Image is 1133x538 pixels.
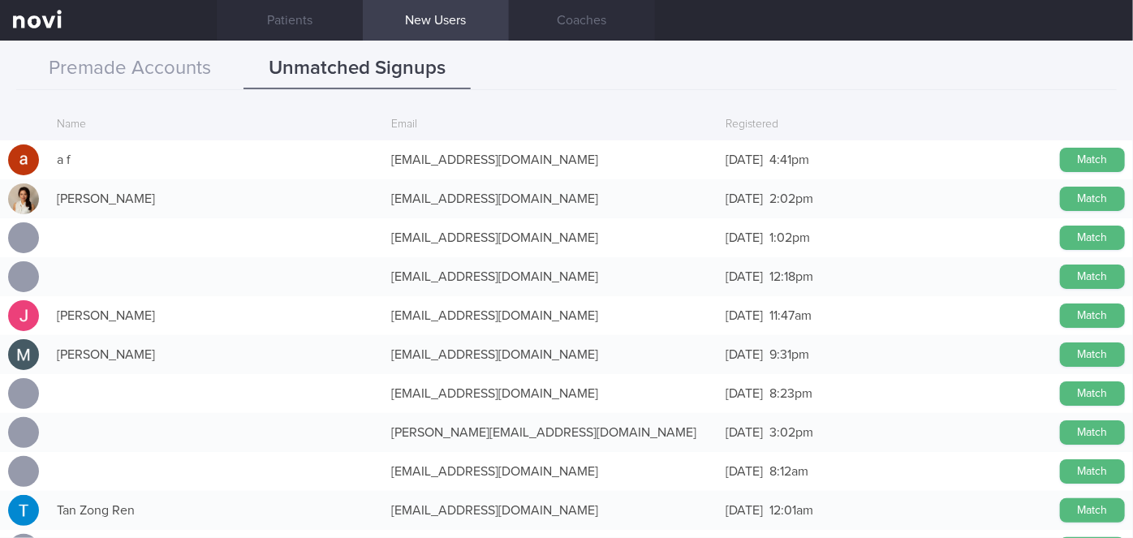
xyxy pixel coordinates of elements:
[726,387,763,400] span: [DATE]
[1060,459,1125,484] button: Match
[16,49,243,89] button: Premade Accounts
[769,348,809,361] span: 9:31pm
[717,110,1052,140] div: Registered
[726,426,763,439] span: [DATE]
[49,494,383,527] div: Tan Zong Ren
[726,465,763,478] span: [DATE]
[769,465,808,478] span: 8:12am
[769,309,812,322] span: 11:47am
[769,387,812,400] span: 8:23pm
[1060,226,1125,250] button: Match
[769,153,809,166] span: 4:41pm
[726,153,763,166] span: [DATE]
[1060,342,1125,367] button: Match
[383,299,717,332] div: [EMAIL_ADDRESS][DOMAIN_NAME]
[383,144,717,176] div: [EMAIL_ADDRESS][DOMAIN_NAME]
[1060,420,1125,445] button: Match
[726,348,763,361] span: [DATE]
[769,270,813,283] span: 12:18pm
[383,416,717,449] div: [PERSON_NAME][EMAIL_ADDRESS][DOMAIN_NAME]
[383,494,717,527] div: [EMAIL_ADDRESS][DOMAIN_NAME]
[383,110,717,140] div: Email
[1060,148,1125,172] button: Match
[769,426,813,439] span: 3:02pm
[726,504,763,517] span: [DATE]
[49,144,383,176] div: a f
[726,192,763,205] span: [DATE]
[726,231,763,244] span: [DATE]
[383,222,717,254] div: [EMAIL_ADDRESS][DOMAIN_NAME]
[769,192,813,205] span: 2:02pm
[49,338,383,371] div: [PERSON_NAME]
[769,504,813,517] span: 12:01am
[383,260,717,293] div: [EMAIL_ADDRESS][DOMAIN_NAME]
[1060,303,1125,328] button: Match
[383,183,717,215] div: [EMAIL_ADDRESS][DOMAIN_NAME]
[383,338,717,371] div: [EMAIL_ADDRESS][DOMAIN_NAME]
[1060,187,1125,211] button: Match
[383,455,717,488] div: [EMAIL_ADDRESS][DOMAIN_NAME]
[769,231,810,244] span: 1:02pm
[49,183,383,215] div: [PERSON_NAME]
[49,110,383,140] div: Name
[1060,381,1125,406] button: Match
[726,270,763,283] span: [DATE]
[383,377,717,410] div: [EMAIL_ADDRESS][DOMAIN_NAME]
[726,309,763,322] span: [DATE]
[49,299,383,332] div: [PERSON_NAME]
[1060,265,1125,289] button: Match
[243,49,471,89] button: Unmatched Signups
[1060,498,1125,523] button: Match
